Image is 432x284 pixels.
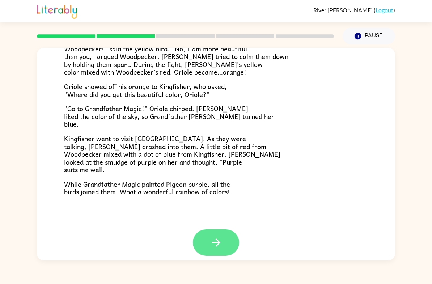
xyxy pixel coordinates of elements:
[64,179,230,197] span: While Grandfather Magic painted Pigeon purple, all the birds joined them. What a wonderful rainbo...
[343,28,395,44] button: Pause
[313,7,374,13] span: River [PERSON_NAME]
[64,81,227,99] span: Oriole showed off his orange to Kingfisher, who asked, "Where did you get this beautiful color, O...
[64,103,274,129] span: "Go to Grandfather Magic!" Oriole chirped. [PERSON_NAME] liked the color of the sky, so Grandfath...
[376,7,393,13] a: Logout
[64,133,280,175] span: Kingfisher went to visit [GEOGRAPHIC_DATA]. As they were talking, [PERSON_NAME] crashed into them...
[313,7,395,13] div: ( )
[64,35,288,77] span: Canary went to [GEOGRAPHIC_DATA]. "Look how beautiful I am, Woodpecker!" said the yellow bird. "N...
[37,3,77,19] img: Literably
